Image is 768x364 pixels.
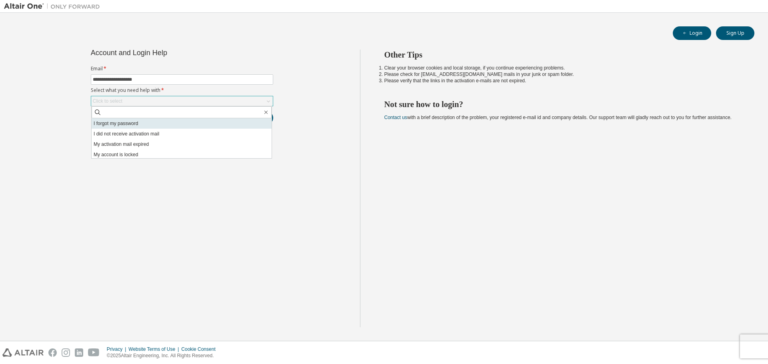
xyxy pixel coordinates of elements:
[107,352,220,359] p: © 2025 Altair Engineering, Inc. All Rights Reserved.
[91,50,237,56] div: Account and Login Help
[88,348,100,357] img: youtube.svg
[384,71,740,78] li: Please check for [EMAIL_ADDRESS][DOMAIN_NAME] mails in your junk or spam folder.
[4,2,104,10] img: Altair One
[384,115,407,120] a: Contact us
[384,99,740,109] h2: Not sure how to login?
[92,118,272,129] li: I forgot my password
[91,96,273,106] div: Click to select
[93,98,122,104] div: Click to select
[75,348,83,357] img: linkedin.svg
[384,115,732,120] span: with a brief description of the problem, your registered e-mail id and company details. Our suppo...
[128,346,181,352] div: Website Terms of Use
[716,26,754,40] button: Sign Up
[48,348,57,357] img: facebook.svg
[181,346,220,352] div: Cookie Consent
[62,348,70,357] img: instagram.svg
[2,348,44,357] img: altair_logo.svg
[91,87,273,93] label: Select what you need help with
[673,26,711,40] button: Login
[107,346,128,352] div: Privacy
[91,66,273,72] label: Email
[384,78,740,84] li: Please verify that the links in the activation e-mails are not expired.
[384,50,740,60] h2: Other Tips
[384,65,740,71] li: Clear your browser cookies and local storage, if you continue experiencing problems.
